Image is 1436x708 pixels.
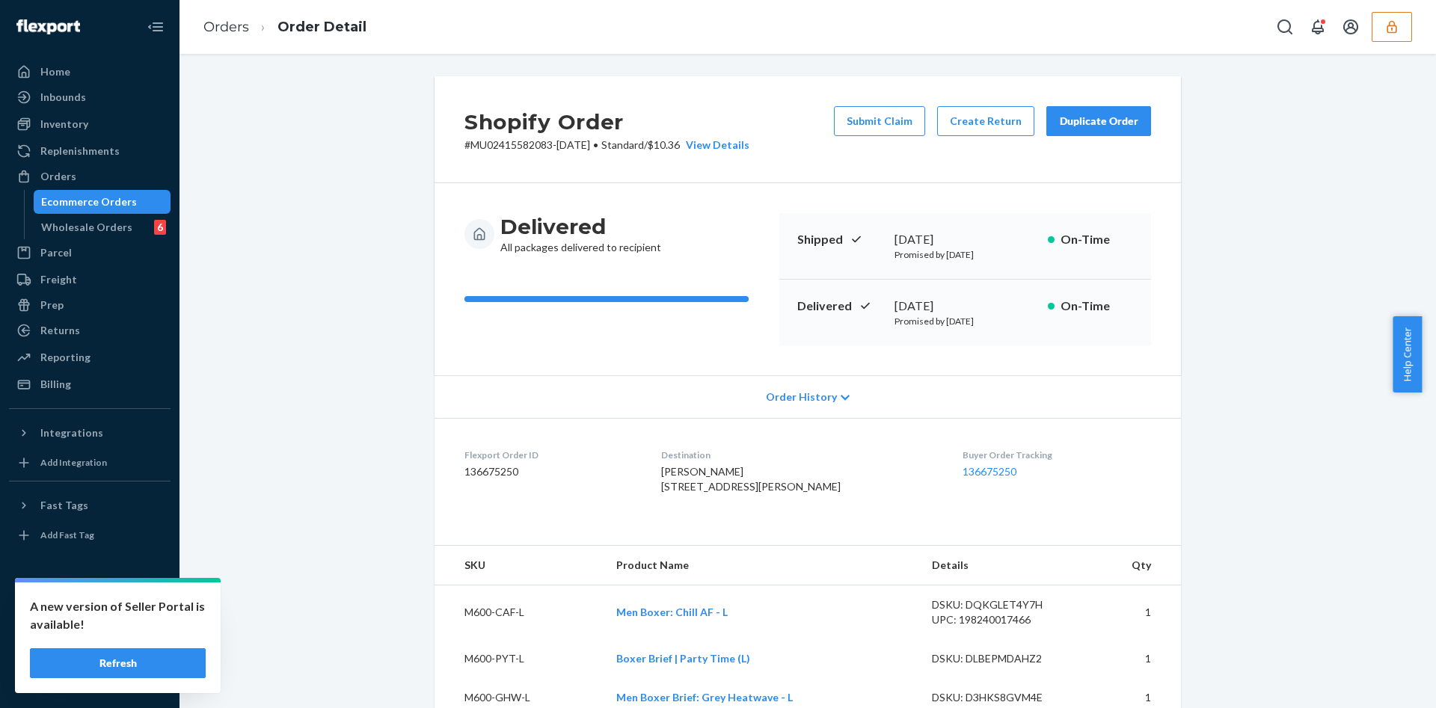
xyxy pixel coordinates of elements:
[141,12,171,42] button: Close Navigation
[464,138,749,153] p: # MU02415582083-[DATE] / $10.36
[41,220,132,235] div: Wholesale Orders
[895,231,1036,248] div: [DATE]
[435,639,604,678] td: M600-PYT-L
[9,666,171,690] button: Give Feedback
[9,164,171,188] a: Orders
[616,652,750,665] a: Boxer Brief | Party Time (L)
[9,139,171,163] a: Replenishments
[1084,585,1181,640] td: 1
[9,451,171,475] a: Add Integration
[661,465,841,493] span: [PERSON_NAME] [STREET_ADDRESS][PERSON_NAME]
[920,546,1084,585] th: Details
[1084,546,1181,585] th: Qty
[9,615,171,639] button: Talk to Support
[1084,639,1181,678] td: 1
[191,5,378,49] ol: breadcrumbs
[9,421,171,445] button: Integrations
[40,529,94,541] div: Add Fast Tag
[661,449,939,461] dt: Destination
[1303,12,1333,42] button: Open notifications
[464,449,637,461] dt: Flexport Order ID
[40,350,90,365] div: Reporting
[797,231,883,248] p: Shipped
[464,106,749,138] h2: Shopify Order
[40,425,103,440] div: Integrations
[895,298,1036,315] div: [DATE]
[9,372,171,396] a: Billing
[40,64,70,79] div: Home
[616,691,793,704] a: Men Boxer Brief: Grey Heatwave - L
[1393,316,1422,393] button: Help Center
[40,245,72,260] div: Parcel
[435,546,604,585] th: SKU
[40,498,88,513] div: Fast Tags
[40,377,71,392] div: Billing
[277,19,366,35] a: Order Detail
[9,241,171,265] a: Parcel
[30,597,206,633] p: A new version of Seller Portal is available!
[9,590,171,614] a: Settings
[500,213,661,255] div: All packages delivered to recipient
[30,648,206,678] button: Refresh
[963,465,1016,478] a: 136675250
[40,117,88,132] div: Inventory
[1046,106,1151,136] button: Duplicate Order
[963,449,1151,461] dt: Buyer Order Tracking
[500,213,661,240] h3: Delivered
[766,390,837,404] span: Order History
[40,144,120,158] div: Replenishments
[680,138,749,153] button: View Details
[834,106,925,136] button: Submit Claim
[604,546,920,585] th: Product Name
[9,85,171,109] a: Inbounds
[40,323,80,338] div: Returns
[154,220,166,235] div: 6
[40,272,77,287] div: Freight
[1061,298,1133,315] p: On-Time
[932,651,1073,666] div: DSKU: DLBEPMDAHZ2
[16,19,80,34] img: Flexport logo
[797,298,883,315] p: Delivered
[932,690,1073,705] div: DSKU: D3HKS8GVM4E
[1270,12,1300,42] button: Open Search Box
[34,190,171,214] a: Ecommerce Orders
[40,169,76,184] div: Orders
[9,318,171,342] a: Returns
[601,138,644,151] span: Standard
[1061,231,1133,248] p: On-Time
[40,456,107,469] div: Add Integration
[1059,114,1138,129] div: Duplicate Order
[203,19,249,35] a: Orders
[9,493,171,517] button: Fast Tags
[9,345,171,369] a: Reporting
[9,293,171,317] a: Prep
[9,60,171,84] a: Home
[9,641,171,665] a: Help Center
[34,215,171,239] a: Wholesale Orders6
[593,138,598,151] span: •
[464,464,637,479] dd: 136675250
[9,112,171,136] a: Inventory
[1341,663,1421,701] iframe: Opens a widget where you can chat to one of our agents
[932,597,1073,612] div: DSKU: DQKGLET4Y7H
[1336,12,1366,42] button: Open account menu
[9,523,171,547] a: Add Fast Tag
[932,612,1073,627] div: UPC: 198240017466
[895,248,1036,261] p: Promised by [DATE]
[40,90,86,105] div: Inbounds
[895,315,1036,327] p: Promised by [DATE]
[435,585,604,640] td: M600-CAF-L
[616,606,728,618] a: Men Boxer: Chill AF - L
[40,298,64,313] div: Prep
[9,268,171,292] a: Freight
[41,194,137,209] div: Ecommerce Orders
[937,106,1034,136] button: Create Return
